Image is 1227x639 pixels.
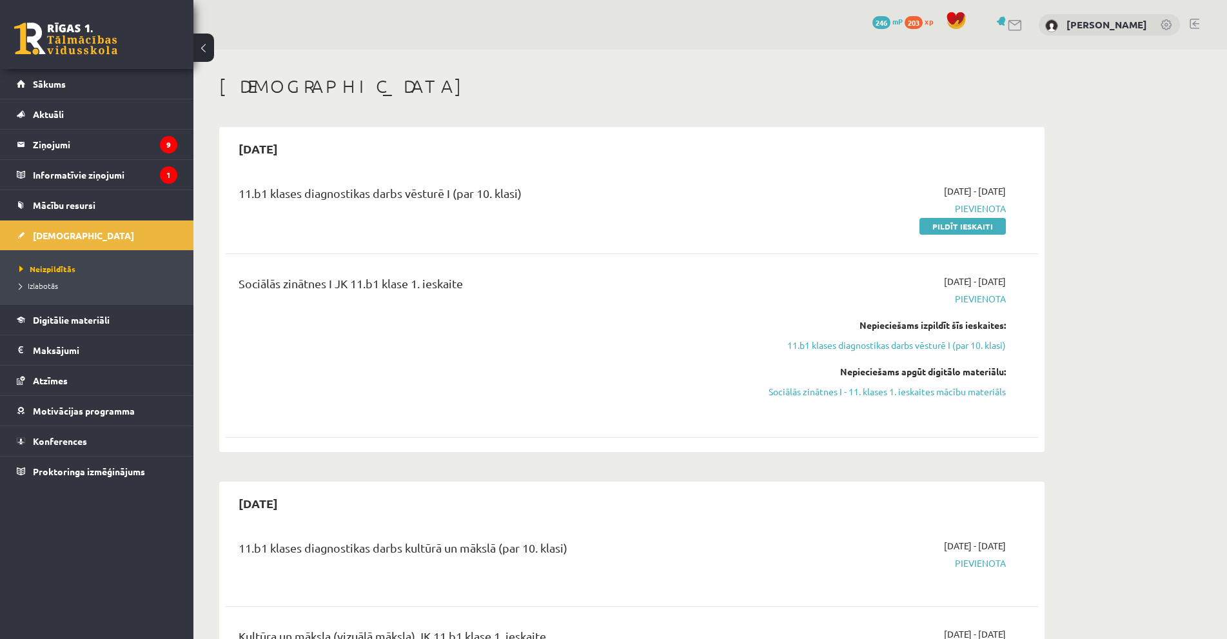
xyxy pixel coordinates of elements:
div: Nepieciešams apgūt digitālo materiālu: [763,365,1006,378]
span: mP [892,16,903,26]
span: Izlabotās [19,280,58,291]
span: Aktuāli [33,108,64,120]
i: 9 [160,136,177,153]
span: Neizpildītās [19,264,75,274]
i: 1 [160,166,177,184]
a: 246 mP [872,16,903,26]
a: Rīgas 1. Tālmācības vidusskola [14,23,117,55]
div: 11.b1 klases diagnostikas darbs kultūrā un mākslā (par 10. klasi) [239,539,743,563]
span: Motivācijas programma [33,405,135,417]
span: Pievienota [763,292,1006,306]
span: [DATE] - [DATE] [944,275,1006,288]
a: Neizpildītās [19,263,181,275]
span: Pievienota [763,202,1006,215]
span: [DATE] - [DATE] [944,539,1006,553]
span: 203 [905,16,923,29]
div: 11.b1 klases diagnostikas darbs vēsturē I (par 10. klasi) [239,184,743,208]
legend: Informatīvie ziņojumi [33,160,177,190]
a: Aktuāli [17,99,177,129]
legend: Ziņojumi [33,130,177,159]
a: [DEMOGRAPHIC_DATA] [17,221,177,250]
span: Sākums [33,78,66,90]
legend: Maksājumi [33,335,177,365]
a: Maksājumi [17,335,177,365]
a: Motivācijas programma [17,396,177,426]
span: [DATE] - [DATE] [944,184,1006,198]
a: [PERSON_NAME] [1066,18,1147,31]
a: Izlabotās [19,280,181,291]
a: Proktoringa izmēģinājums [17,457,177,486]
span: Atzīmes [33,375,68,386]
div: Sociālās zinātnes I JK 11.b1 klase 1. ieskaite [239,275,743,299]
a: Konferences [17,426,177,456]
a: 203 xp [905,16,939,26]
span: Proktoringa izmēģinājums [33,466,145,477]
a: Mācību resursi [17,190,177,220]
a: Ziņojumi9 [17,130,177,159]
a: Sākums [17,69,177,99]
a: Atzīmes [17,366,177,395]
h1: [DEMOGRAPHIC_DATA] [219,75,1045,97]
span: Konferences [33,435,87,447]
span: Digitālie materiāli [33,314,110,326]
a: Sociālās zinātnes I - 11. klases 1. ieskaites mācību materiāls [763,385,1006,398]
a: 11.b1 klases diagnostikas darbs vēsturē I (par 10. klasi) [763,339,1006,352]
a: Digitālie materiāli [17,305,177,335]
img: Monta Jēkabsone [1045,19,1058,32]
span: 246 [872,16,890,29]
span: Pievienota [763,556,1006,570]
a: Pildīt ieskaiti [919,218,1006,235]
h2: [DATE] [226,488,291,518]
span: xp [925,16,933,26]
span: [DEMOGRAPHIC_DATA] [33,230,134,241]
h2: [DATE] [226,133,291,164]
div: Nepieciešams izpildīt šīs ieskaites: [763,319,1006,332]
span: Mācību resursi [33,199,95,211]
a: Informatīvie ziņojumi1 [17,160,177,190]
